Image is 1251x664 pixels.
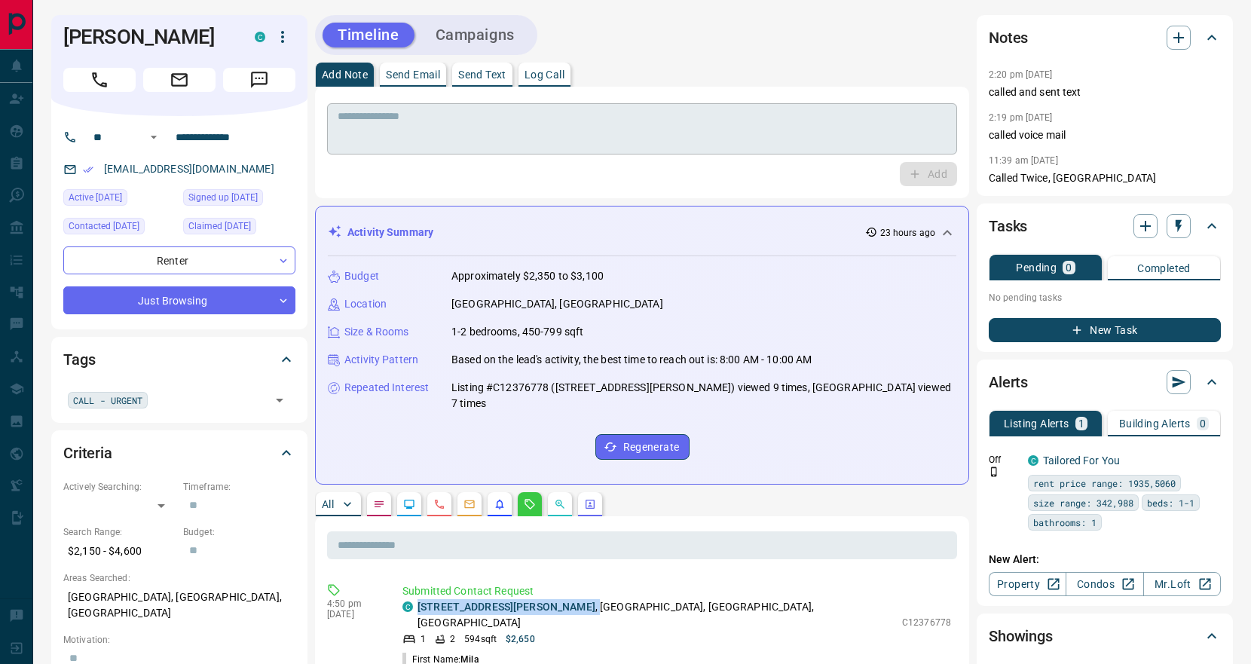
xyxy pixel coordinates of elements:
[63,441,112,465] h2: Criteria
[989,453,1019,467] p: Off
[188,219,251,234] span: Claimed [DATE]
[63,585,295,626] p: [GEOGRAPHIC_DATA], [GEOGRAPHIC_DATA], [GEOGRAPHIC_DATA]
[63,189,176,210] div: Thu Sep 11 2025
[989,370,1028,394] h2: Alerts
[1033,515,1097,530] span: bathrooms: 1
[989,208,1221,244] div: Tasks
[269,390,290,411] button: Open
[989,318,1221,342] button: New Task
[451,296,663,312] p: [GEOGRAPHIC_DATA], [GEOGRAPHIC_DATA]
[989,112,1053,123] p: 2:19 pm [DATE]
[1004,418,1069,429] p: Listing Alerts
[989,364,1221,400] div: Alerts
[69,190,122,205] span: Active [DATE]
[1033,476,1176,491] span: rent price range: 1935,5060
[458,69,506,80] p: Send Text
[464,632,497,646] p: 594 sqft
[344,296,387,312] p: Location
[223,68,295,92] span: Message
[183,189,295,210] div: Wed Sep 10 2025
[494,498,506,510] svg: Listing Alerts
[451,352,812,368] p: Based on the lead's activity, the best time to reach out is: 8:00 AM - 10:00 AM
[554,498,566,510] svg: Opportunities
[989,26,1028,50] h2: Notes
[327,598,380,609] p: 4:50 pm
[989,618,1221,654] div: Showings
[83,164,93,175] svg: Email Verified
[63,525,176,539] p: Search Range:
[63,246,295,274] div: Renter
[989,286,1221,309] p: No pending tasks
[506,632,535,646] p: $2,650
[183,218,295,239] div: Wed Sep 10 2025
[1043,454,1120,467] a: Tailored For You
[63,347,95,372] h2: Tags
[323,23,414,47] button: Timeline
[344,268,379,284] p: Budget
[451,380,956,412] p: Listing #C12376778 ([STREET_ADDRESS][PERSON_NAME]) viewed 9 times, [GEOGRAPHIC_DATA] viewed 7 times
[433,498,445,510] svg: Calls
[989,624,1053,648] h2: Showings
[989,467,999,477] svg: Push Notification Only
[322,499,334,509] p: All
[989,127,1221,143] p: called voice mail
[183,480,295,494] p: Timeframe:
[1066,572,1143,596] a: Condos
[188,190,258,205] span: Signed up [DATE]
[451,268,604,284] p: Approximately $2,350 to $3,100
[451,324,583,340] p: 1-2 bedrooms, 450-799 sqft
[1033,495,1133,510] span: size range: 342,988
[63,571,295,585] p: Areas Searched:
[344,352,418,368] p: Activity Pattern
[322,69,368,80] p: Add Note
[104,163,274,175] a: [EMAIL_ADDRESS][DOMAIN_NAME]
[1200,418,1206,429] p: 0
[63,480,176,494] p: Actively Searching:
[328,219,956,246] div: Activity Summary23 hours ago
[73,393,142,408] span: CALL - URGENT
[525,69,564,80] p: Log Call
[421,632,426,646] p: 1
[1137,263,1191,274] p: Completed
[989,155,1058,166] p: 11:39 am [DATE]
[584,498,596,510] svg: Agent Actions
[989,69,1053,80] p: 2:20 pm [DATE]
[1119,418,1191,429] p: Building Alerts
[989,572,1066,596] a: Property
[418,601,595,613] a: [STREET_ADDRESS][PERSON_NAME]
[63,68,136,92] span: Call
[1078,418,1084,429] p: 1
[63,286,295,314] div: Just Browsing
[373,498,385,510] svg: Notes
[989,20,1221,56] div: Notes
[344,380,429,396] p: Repeated Interest
[463,498,476,510] svg: Emails
[989,84,1221,100] p: called and sent text
[63,218,176,239] div: Wed Sep 10 2025
[418,599,895,631] p: , [GEOGRAPHIC_DATA], [GEOGRAPHIC_DATA], [GEOGRAPHIC_DATA]
[1016,262,1057,273] p: Pending
[386,69,440,80] p: Send Email
[143,68,216,92] span: Email
[63,539,176,564] p: $2,150 - $4,600
[63,25,232,49] h1: [PERSON_NAME]
[1066,262,1072,273] p: 0
[255,32,265,42] div: condos.ca
[595,434,690,460] button: Regenerate
[402,601,413,612] div: condos.ca
[403,498,415,510] svg: Lead Browsing Activity
[327,609,380,620] p: [DATE]
[989,552,1221,568] p: New Alert:
[63,633,295,647] p: Motivation:
[989,214,1027,238] h2: Tasks
[63,341,295,378] div: Tags
[145,128,163,146] button: Open
[1147,495,1194,510] span: beds: 1-1
[450,632,455,646] p: 2
[902,616,951,629] p: C12376778
[69,219,139,234] span: Contacted [DATE]
[183,525,295,539] p: Budget:
[402,583,951,599] p: Submitted Contact Request
[344,324,409,340] p: Size & Rooms
[347,225,433,240] p: Activity Summary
